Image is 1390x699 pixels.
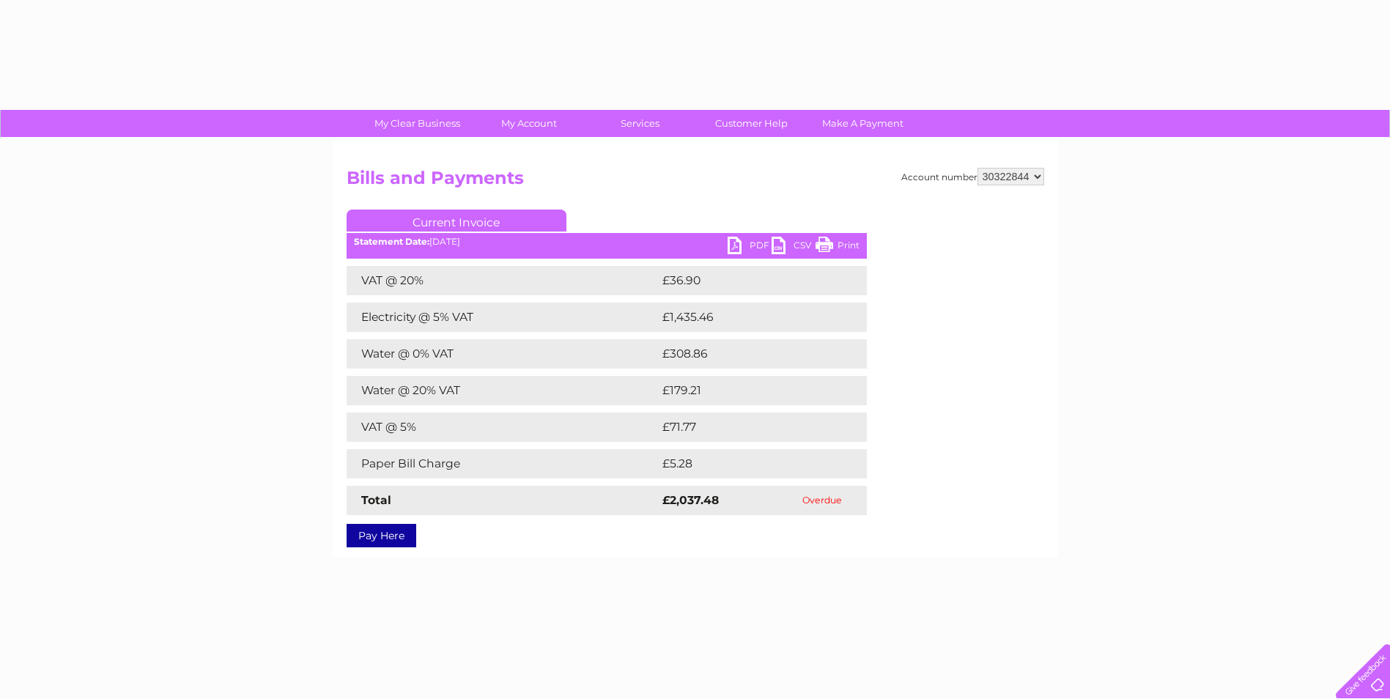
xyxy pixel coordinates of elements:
div: Account number [901,168,1044,185]
a: Print [816,237,859,258]
td: Electricity @ 5% VAT [347,303,659,332]
td: Paper Bill Charge [347,449,659,478]
td: Water @ 0% VAT [347,339,659,369]
div: [DATE] [347,237,867,247]
td: Water @ 20% VAT [347,376,659,405]
td: £179.21 [659,376,838,405]
td: £5.28 [659,449,832,478]
strong: £2,037.48 [662,493,719,507]
td: £71.77 [659,413,835,442]
td: £1,435.46 [659,303,843,332]
b: Statement Date: [354,236,429,247]
td: VAT @ 20% [347,266,659,295]
td: £36.90 [659,266,838,295]
a: My Account [468,110,589,137]
td: VAT @ 5% [347,413,659,442]
a: Pay Here [347,524,416,547]
td: Overdue [778,486,866,515]
a: PDF [728,237,772,258]
a: Current Invoice [347,210,566,232]
a: CSV [772,237,816,258]
h2: Bills and Payments [347,168,1044,196]
strong: Total [361,493,391,507]
a: Services [580,110,700,137]
a: Customer Help [691,110,812,137]
a: My Clear Business [357,110,478,137]
td: £308.86 [659,339,841,369]
a: Make A Payment [802,110,923,137]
